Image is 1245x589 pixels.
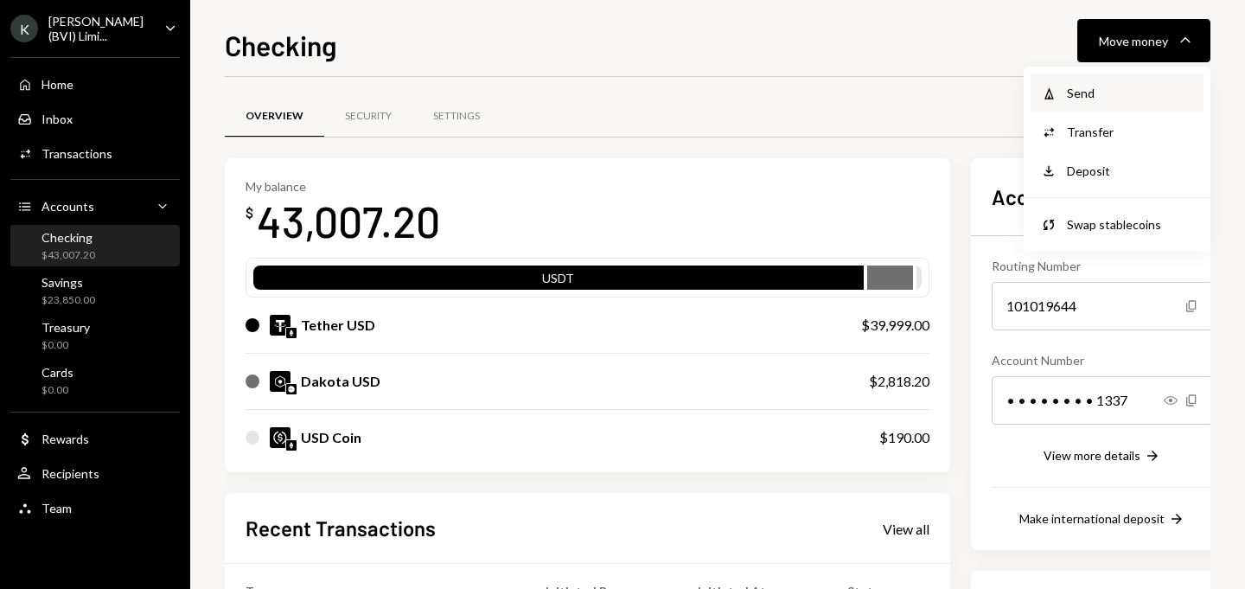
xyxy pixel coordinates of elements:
[10,190,180,221] a: Accounts
[10,138,180,169] a: Transactions
[41,432,89,446] div: Rewards
[41,230,95,245] div: Checking
[270,371,290,392] img: DKUSD
[246,109,303,124] div: Overview
[41,275,95,290] div: Savings
[257,194,440,248] div: 43,007.20
[345,109,392,124] div: Security
[48,14,150,43] div: [PERSON_NAME] (BVI) Limi...
[246,514,436,542] h2: Recent Transactions
[225,94,324,138] a: Overview
[1067,123,1193,141] div: Transfer
[869,371,929,392] div: $2,818.20
[10,15,38,42] div: K
[225,28,337,62] h1: Checking
[270,315,290,336] img: USDT
[10,492,180,523] a: Team
[10,270,180,311] a: Savings$23,850.00
[412,94,501,138] a: Settings
[10,68,180,99] a: Home
[10,315,180,356] a: Treasury$0.00
[879,427,929,448] div: $190.00
[1044,447,1161,466] button: View more details
[883,521,929,538] div: View all
[41,77,73,92] div: Home
[1077,19,1210,62] button: Move money
[1067,215,1193,234] div: Swap stablecoins
[10,423,180,454] a: Rewards
[10,360,180,401] a: Cards$0.00
[41,112,73,126] div: Inbox
[286,328,297,338] img: ethereum-mainnet
[270,427,290,448] img: USDC
[246,179,440,194] div: My balance
[992,351,1212,369] div: Account Number
[41,338,90,353] div: $0.00
[992,282,1212,330] div: 101019644
[301,427,361,448] div: USD Coin
[41,383,73,398] div: $0.00
[861,315,929,336] div: $39,999.00
[41,146,112,161] div: Transactions
[301,371,380,392] div: Dakota USD
[1067,84,1193,102] div: Send
[41,466,99,481] div: Recipients
[10,225,180,266] a: Checking$43,007.20
[10,458,180,489] a: Recipients
[992,257,1212,275] div: Routing Number
[41,199,94,214] div: Accounts
[1067,162,1193,180] div: Deposit
[324,94,412,138] a: Security
[10,103,180,134] a: Inbox
[286,384,297,394] img: base-mainnet
[992,376,1212,425] div: • • • • • • • • 1337
[246,204,253,221] div: $
[41,293,95,308] div: $23,850.00
[41,501,72,515] div: Team
[253,269,864,293] div: USDT
[41,320,90,335] div: Treasury
[41,248,95,263] div: $43,007.20
[301,315,375,336] div: Tether USD
[1019,511,1165,526] div: Make international deposit
[1019,510,1185,529] button: Make international deposit
[883,519,929,538] a: View all
[992,182,1212,211] h2: Account Details
[433,109,480,124] div: Settings
[286,440,297,451] img: ethereum-mainnet
[1044,448,1140,463] div: View more details
[41,365,73,380] div: Cards
[1099,32,1168,50] div: Move money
